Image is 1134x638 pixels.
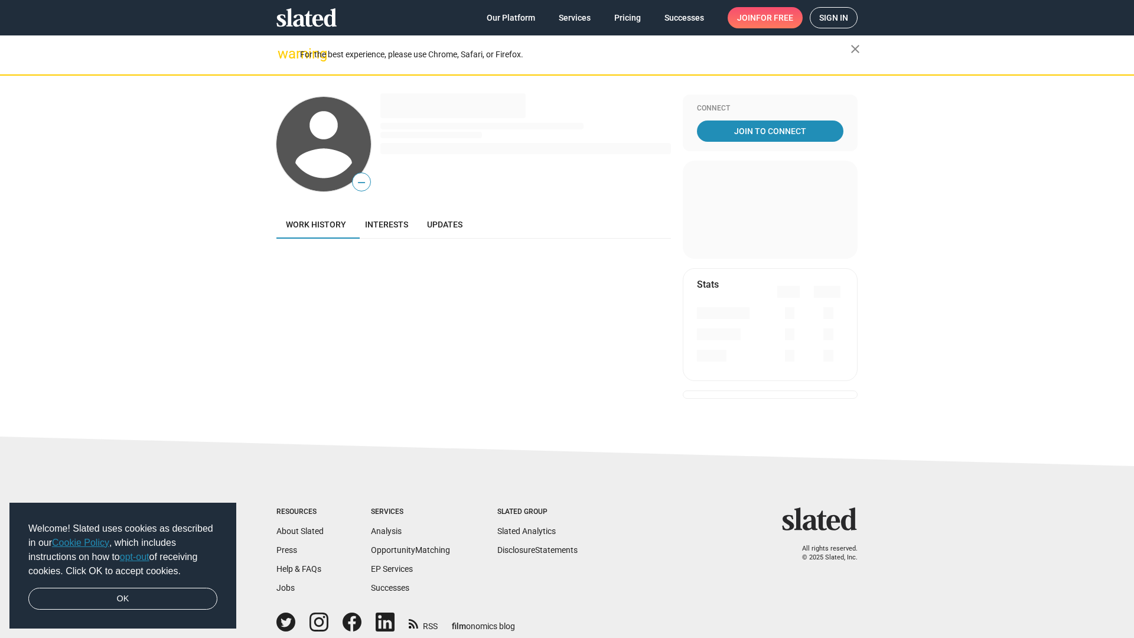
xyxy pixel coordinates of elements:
[278,47,292,61] mat-icon: warning
[756,7,793,28] span: for free
[497,526,556,536] a: Slated Analytics
[371,507,450,517] div: Services
[737,7,793,28] span: Join
[697,278,719,291] mat-card-title: Stats
[497,545,578,555] a: DisclosureStatements
[697,104,843,113] div: Connect
[28,588,217,610] a: dismiss cookie message
[276,507,324,517] div: Resources
[418,210,472,239] a: Updates
[699,121,841,142] span: Join To Connect
[353,175,370,190] span: —
[9,503,236,629] div: cookieconsent
[452,621,466,631] span: film
[356,210,418,239] a: Interests
[371,545,450,555] a: OpportunityMatching
[286,220,346,229] span: Work history
[276,564,321,574] a: Help & FAQs
[409,614,438,632] a: RSS
[605,7,650,28] a: Pricing
[300,47,850,63] div: For the best experience, please use Chrome, Safari, or Firefox.
[452,611,515,632] a: filmonomics blog
[371,583,409,593] a: Successes
[371,526,402,536] a: Analysis
[697,121,843,142] a: Join To Connect
[614,7,641,28] span: Pricing
[276,210,356,239] a: Work history
[790,545,858,562] p: All rights reserved. © 2025 Slated, Inc.
[549,7,600,28] a: Services
[559,7,591,28] span: Services
[655,7,713,28] a: Successes
[365,220,408,229] span: Interests
[848,42,862,56] mat-icon: close
[276,526,324,536] a: About Slated
[427,220,462,229] span: Updates
[810,7,858,28] a: Sign in
[477,7,545,28] a: Our Platform
[487,7,535,28] span: Our Platform
[28,522,217,578] span: Welcome! Slated uses cookies as described in our , which includes instructions on how to of recei...
[276,545,297,555] a: Press
[371,564,413,574] a: EP Services
[664,7,704,28] span: Successes
[52,538,109,548] a: Cookie Policy
[276,583,295,593] a: Jobs
[120,552,149,562] a: opt-out
[728,7,803,28] a: Joinfor free
[497,507,578,517] div: Slated Group
[819,8,848,28] span: Sign in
